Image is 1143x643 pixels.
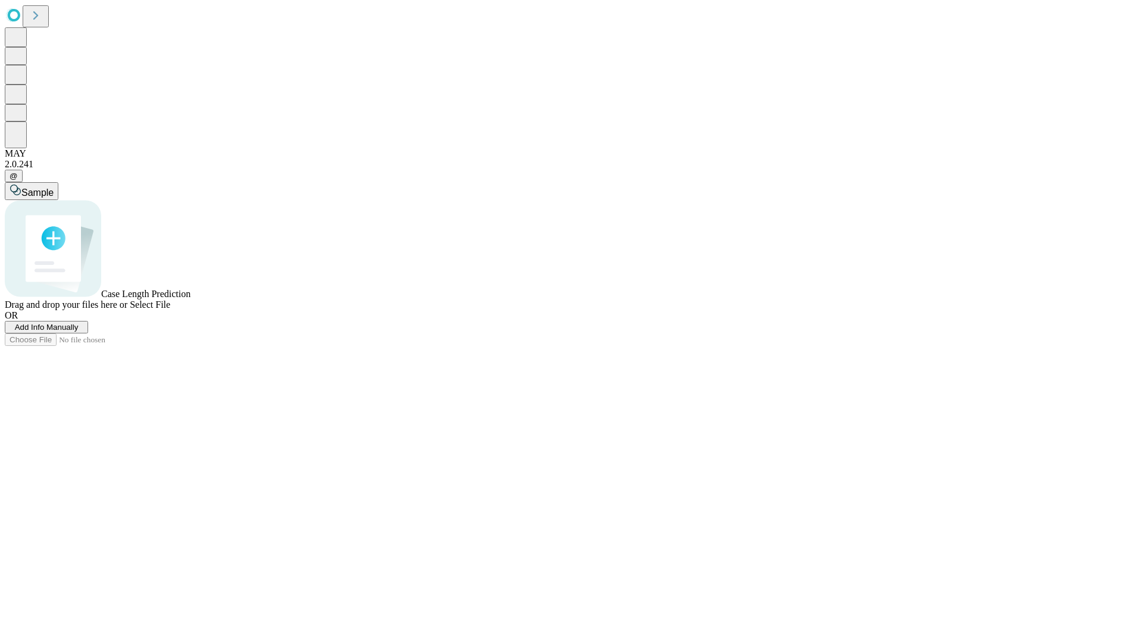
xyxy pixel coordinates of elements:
span: Case Length Prediction [101,289,190,299]
div: 2.0.241 [5,159,1138,170]
span: Drag and drop your files here or [5,299,127,310]
button: @ [5,170,23,182]
div: MAY [5,148,1138,159]
button: Add Info Manually [5,321,88,333]
span: Add Info Manually [15,323,79,332]
button: Sample [5,182,58,200]
span: OR [5,310,18,320]
span: Sample [21,188,54,198]
span: @ [10,171,18,180]
span: Select File [130,299,170,310]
